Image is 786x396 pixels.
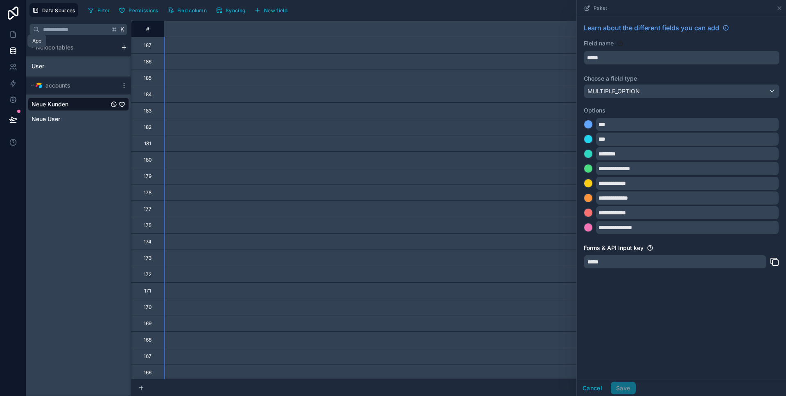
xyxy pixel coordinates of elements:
[177,7,207,13] span: Find column
[144,108,151,114] div: 183
[144,173,151,180] div: 179
[144,288,151,294] div: 171
[144,222,151,229] div: 175
[144,239,151,245] div: 174
[584,84,779,98] button: MULTIPLE_OPTION
[584,39,614,47] label: Field name
[577,382,608,395] button: Cancel
[144,353,151,360] div: 167
[213,4,248,16] button: Syncing
[144,124,151,130] div: 182
[144,271,151,278] div: 172
[144,75,151,81] div: 185
[584,23,719,33] span: Learn about the different fields you can add
[144,59,151,65] div: 186
[584,244,644,252] label: Forms & API Input key
[116,4,164,16] a: Permissions
[144,255,151,261] div: 173
[29,3,78,17] button: Data Sources
[32,38,41,44] div: App
[144,320,151,327] div: 169
[584,23,729,33] a: Learn about the different fields you can add
[226,7,245,13] span: Syncing
[138,26,158,32] div: #
[144,140,151,147] div: 181
[251,4,290,16] button: New field
[144,42,151,49] div: 187
[584,74,779,83] label: Choose a field type
[120,27,125,32] span: K
[129,7,158,13] span: Permissions
[144,369,151,376] div: 166
[97,7,110,13] span: Filter
[264,7,287,13] span: New field
[42,7,75,13] span: Data Sources
[213,4,251,16] a: Syncing
[144,189,151,196] div: 178
[165,4,210,16] button: Find column
[116,4,161,16] button: Permissions
[144,304,152,310] div: 170
[587,87,640,95] span: MULTIPLE_OPTION
[144,206,151,212] div: 177
[144,157,152,163] div: 180
[85,4,113,16] button: Filter
[144,337,151,343] div: 168
[144,91,152,98] div: 184
[584,106,779,115] label: Options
